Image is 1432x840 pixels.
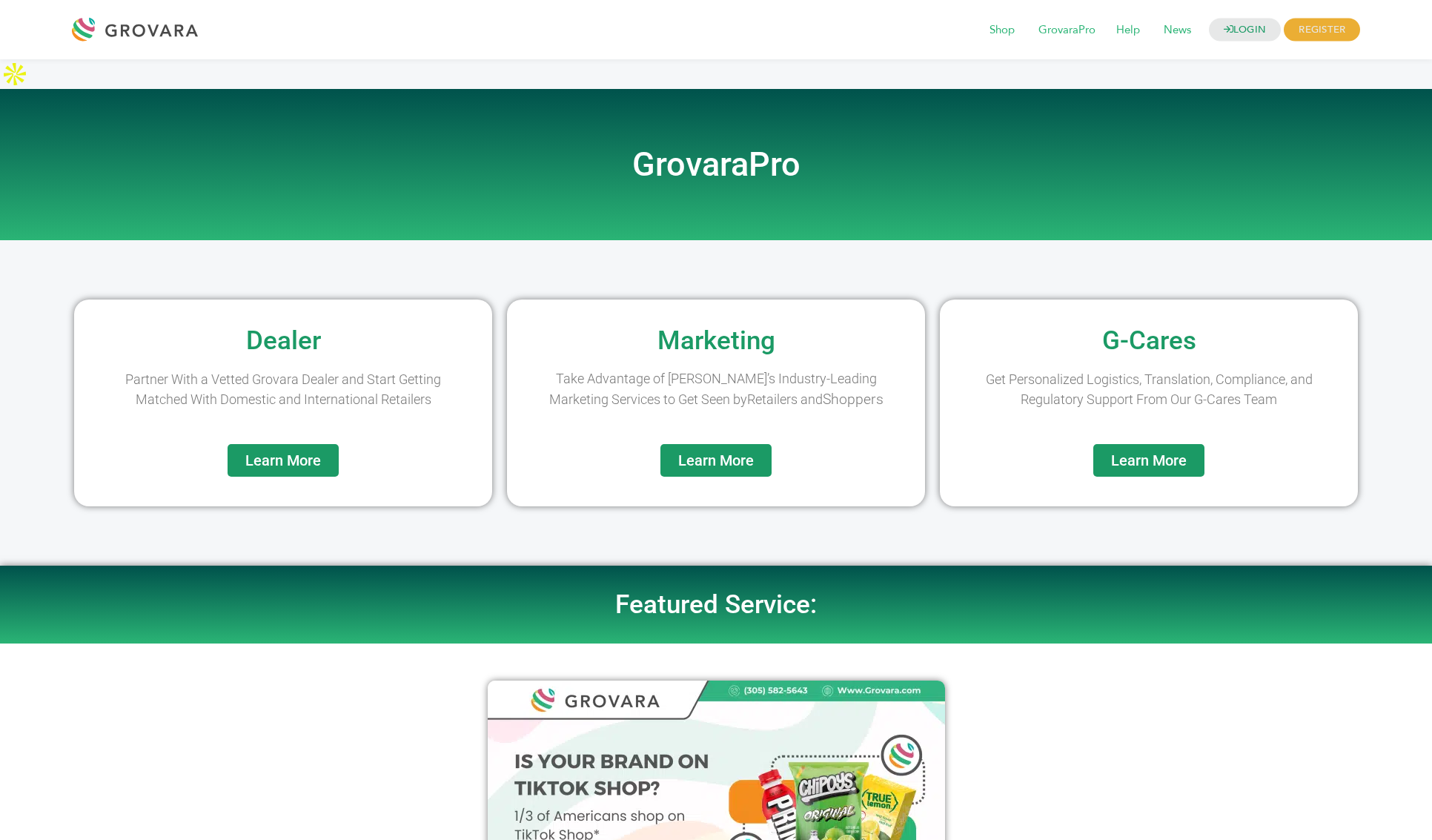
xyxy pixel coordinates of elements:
a: Learn More [660,444,772,477]
span: Learn More [245,453,321,468]
a: LOGIN [1209,19,1282,42]
span: Learn More [678,453,754,468]
span: REGISTER [1284,19,1360,42]
h2: Marketing [514,328,918,354]
a: GrovaraPro [1028,22,1106,39]
h2: G-Cares [947,328,1350,354]
a: Learn More [1093,444,1204,477]
span: GrovaraPro [1028,16,1106,44]
h2: GrovaraPro [294,148,1138,181]
span: Learn More [1111,453,1187,468]
span: Shop [979,16,1025,44]
a: Shop [979,22,1025,39]
a: Learn More [228,444,339,477]
h2: Featured Service: [294,592,1138,618]
p: Take Advantage of [PERSON_NAME]’s Industry-Leading Marketing Services to Get Seen by [537,368,895,410]
span: Retailers and [747,391,823,407]
span: Shoppers [823,391,884,408]
a: News [1153,22,1201,39]
p: Get Personalized Logistics, Translation, Compliance, and Regulatory Support From Our G-Cares Team [969,369,1328,409]
span: Help [1106,16,1150,44]
p: Partner With a Vetted Grovara Dealer and Start Getting Matched With Domestic and International Re... [104,369,463,409]
h2: Dealer [82,328,485,354]
a: Help [1106,22,1150,39]
span: News [1153,16,1201,44]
